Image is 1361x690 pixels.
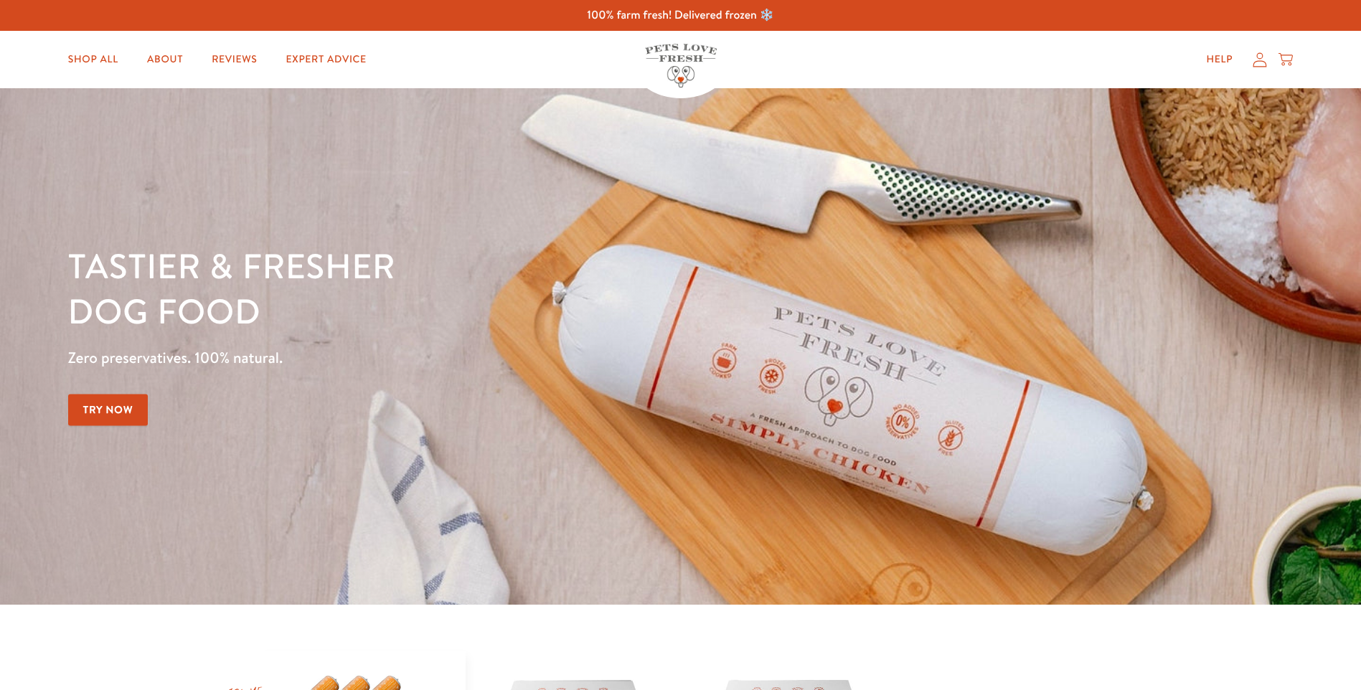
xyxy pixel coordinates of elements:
[68,394,149,426] a: Try Now
[200,45,268,74] a: Reviews
[1195,45,1244,74] a: Help
[136,45,194,74] a: About
[68,345,885,371] p: Zero preservatives. 100% natural.
[275,45,378,74] a: Expert Advice
[57,45,130,74] a: Shop All
[645,44,717,88] img: Pets Love Fresh
[68,245,885,334] h1: Tastier & fresher dog food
